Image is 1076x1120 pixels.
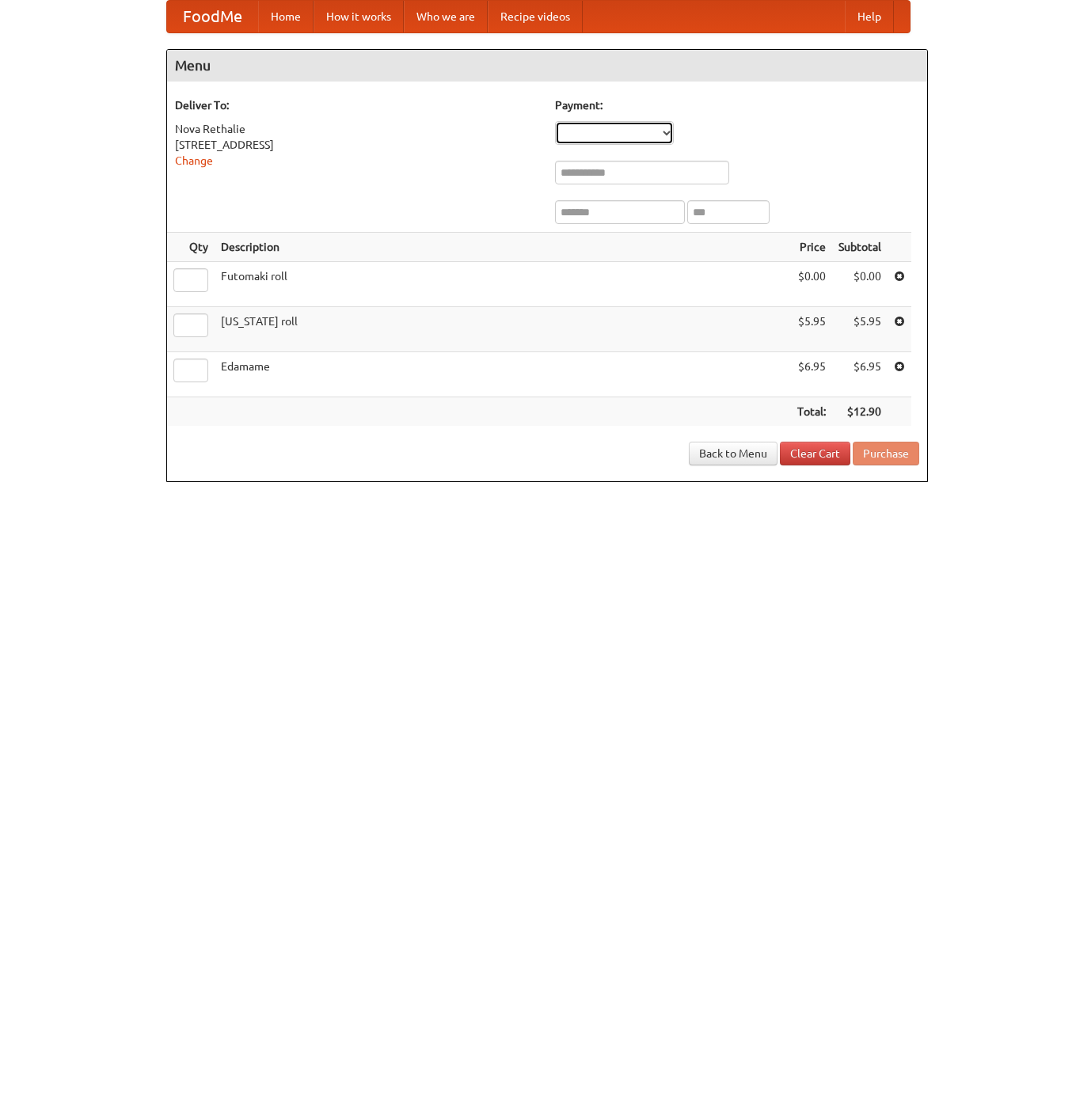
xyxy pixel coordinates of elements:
th: Description [215,233,791,262]
a: Change [175,154,213,167]
a: Back to Menu [689,442,778,465]
h5: Payment: [555,97,919,113]
a: FoodMe [167,1,258,32]
h5: Deliver To: [175,97,539,113]
td: $5.95 [791,307,832,352]
a: Who we are [404,1,488,32]
a: Clear Cart [780,442,850,465]
td: $5.95 [832,307,888,352]
td: [US_STATE] roll [215,307,791,352]
td: Futomaki roll [215,262,791,307]
td: $0.00 [832,262,888,307]
td: $6.95 [791,352,832,397]
th: Subtotal [832,233,888,262]
a: How it works [314,1,404,32]
td: Edamame [215,352,791,397]
div: [STREET_ADDRESS] [175,137,539,153]
td: $6.95 [832,352,888,397]
div: Nova Rethalie [175,121,539,137]
a: Home [258,1,314,32]
a: Help [845,1,894,32]
th: Price [791,233,832,262]
h4: Menu [167,50,927,82]
a: Recipe videos [488,1,583,32]
td: $0.00 [791,262,832,307]
th: Total: [791,397,832,427]
th: Qty [167,233,215,262]
button: Purchase [853,442,919,465]
th: $12.90 [832,397,888,427]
